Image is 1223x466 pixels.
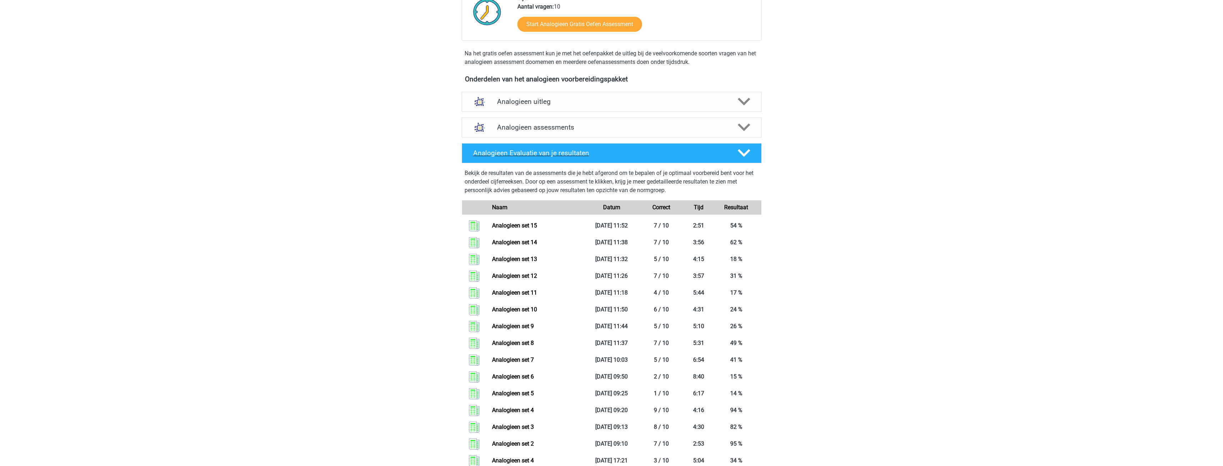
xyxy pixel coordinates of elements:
[587,203,637,212] div: Datum
[459,92,765,112] a: uitleg Analogieen uitleg
[487,203,586,212] div: Naam
[492,424,534,430] a: Analogieen set 3
[492,289,537,296] a: Analogieen set 11
[492,256,537,262] a: Analogieen set 13
[471,92,489,111] img: analogieen uitleg
[492,222,537,229] a: Analogieen set 15
[492,340,534,346] a: Analogieen set 8
[473,149,726,157] h4: Analogieen Evaluatie van je resultaten
[492,457,534,464] a: Analogieen set 4
[492,356,534,363] a: Analogieen set 7
[517,3,554,10] b: Aantal vragen:
[636,203,686,212] div: Correct
[462,49,762,66] div: Na het gratis oefen assessment kun je met het oefenpakket de uitleg bij de veelvoorkomende soorte...
[459,143,765,163] a: Analogieen Evaluatie van je resultaten
[492,306,537,313] a: Analogieen set 10
[465,169,759,195] p: Bekijk de resultaten van de assessments die je hebt afgerond om te bepalen of je optimaal voorber...
[492,272,537,279] a: Analogieen set 12
[497,97,726,106] h4: Analogieen uitleg
[465,75,758,83] h4: Onderdelen van het analogieen voorbereidingspakket
[471,118,489,136] img: analogieen assessments
[686,203,711,212] div: Tijd
[492,440,534,447] a: Analogieen set 2
[517,17,642,32] a: Start Analogieen Gratis Oefen Assessment
[492,323,534,330] a: Analogieen set 9
[492,407,534,414] a: Analogieen set 4
[492,390,534,397] a: Analogieen set 5
[492,373,534,380] a: Analogieen set 6
[492,239,537,246] a: Analogieen set 14
[459,117,765,137] a: assessments Analogieen assessments
[497,123,726,131] h4: Analogieen assessments
[711,203,761,212] div: Resultaat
